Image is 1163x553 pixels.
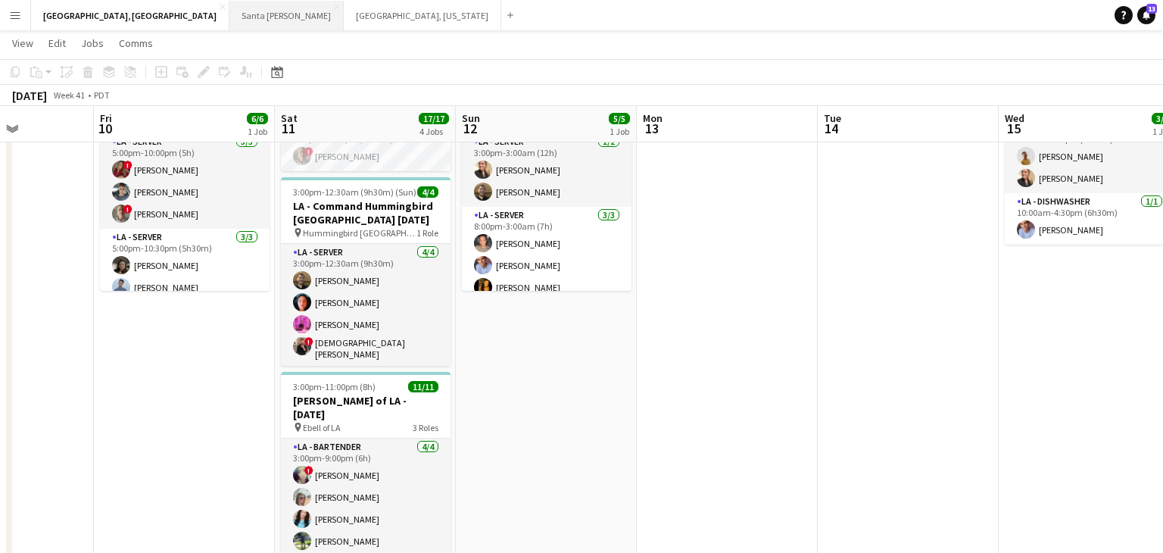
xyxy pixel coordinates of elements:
span: ! [304,337,313,346]
a: Comms [113,33,159,53]
span: 5/5 [609,113,630,124]
a: View [6,33,39,53]
span: Tue [824,111,841,125]
span: 11/11 [408,381,438,392]
span: 10 [98,120,112,137]
h3: [PERSON_NAME] of LA - [DATE] [281,394,451,421]
div: PDT [94,89,110,101]
button: [GEOGRAPHIC_DATA], [US_STATE] [344,1,501,30]
span: 13 [641,120,663,137]
app-job-card: 5:00pm-10:30pm (5h30m)6/6[PERSON_NAME] of LA - [DATE] Ebell of LA2 RolesLA - Server3/35:00pm-10:0... [100,67,270,291]
span: 15 [1002,120,1024,137]
h3: LA - Command Hummingbird [GEOGRAPHIC_DATA] [DATE] [281,199,451,227]
span: 1 Role [416,227,438,239]
app-card-role: LA - Server3/35:00pm-10:00pm (5h)![PERSON_NAME][PERSON_NAME]![PERSON_NAME] [100,133,270,229]
span: 3:00pm-11:00pm (8h) [293,381,376,392]
span: 4/4 [417,186,438,198]
span: 13 [1146,4,1157,14]
span: Wed [1005,111,1024,125]
span: ! [123,161,133,170]
app-card-role: LA - Server1/12:00pm-10:30pm (8h30m)![PERSON_NAME] [281,120,451,171]
span: ! [304,466,313,475]
span: 6/6 [247,113,268,124]
span: ! [304,147,313,156]
span: Jobs [81,36,104,50]
app-job-card: 3:00pm-12:30am (9h30m) (Sun)4/4LA - Command Hummingbird [GEOGRAPHIC_DATA] [DATE] Hummingbird [GEO... [281,177,451,366]
button: Santa [PERSON_NAME] [229,1,344,30]
span: ! [123,205,133,214]
a: Jobs [75,33,110,53]
button: [GEOGRAPHIC_DATA], [GEOGRAPHIC_DATA] [31,1,229,30]
app-job-card: 3:00pm-3:00am (12h) (Mon)5/5LA - Eventors The [PERSON_NAME] [DATE] The [PERSON_NAME]2 RolesLA - S... [462,67,631,291]
span: 11 [279,120,298,137]
span: Sun [462,111,480,125]
span: Mon [643,111,663,125]
span: View [12,36,33,50]
div: 1 Job [248,126,267,137]
span: 14 [822,120,841,137]
app-card-role: LA - Server3/38:00pm-3:00am (7h)[PERSON_NAME][PERSON_NAME][PERSON_NAME] [462,207,631,302]
div: 1 Job [610,126,629,137]
a: 13 [1137,6,1155,24]
span: Edit [48,36,66,50]
span: 3 Roles [413,422,438,433]
span: Comms [119,36,153,50]
app-card-role: LA - Server4/43:00pm-12:30am (9h30m)[PERSON_NAME][PERSON_NAME][PERSON_NAME]![DEMOGRAPHIC_DATA][PE... [281,244,451,366]
span: 12 [460,120,480,137]
span: Ebell of LA [303,422,341,433]
div: 4 Jobs [419,126,448,137]
span: Week 41 [50,89,88,101]
app-card-role: LA - Server3/35:00pm-10:30pm (5h30m)[PERSON_NAME][PERSON_NAME] [100,229,270,324]
span: Fri [100,111,112,125]
app-card-role: LA - Server2/23:00pm-3:00am (12h)[PERSON_NAME][PERSON_NAME] [462,133,631,207]
span: Sat [281,111,298,125]
span: Hummingbird [GEOGRAPHIC_DATA] - Q-[GEOGRAPHIC_DATA] [303,227,416,239]
a: Edit [42,33,72,53]
span: 17/17 [419,113,449,124]
span: 3:00pm-12:30am (9h30m) (Sun) [293,186,416,198]
div: [DATE] [12,88,47,103]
